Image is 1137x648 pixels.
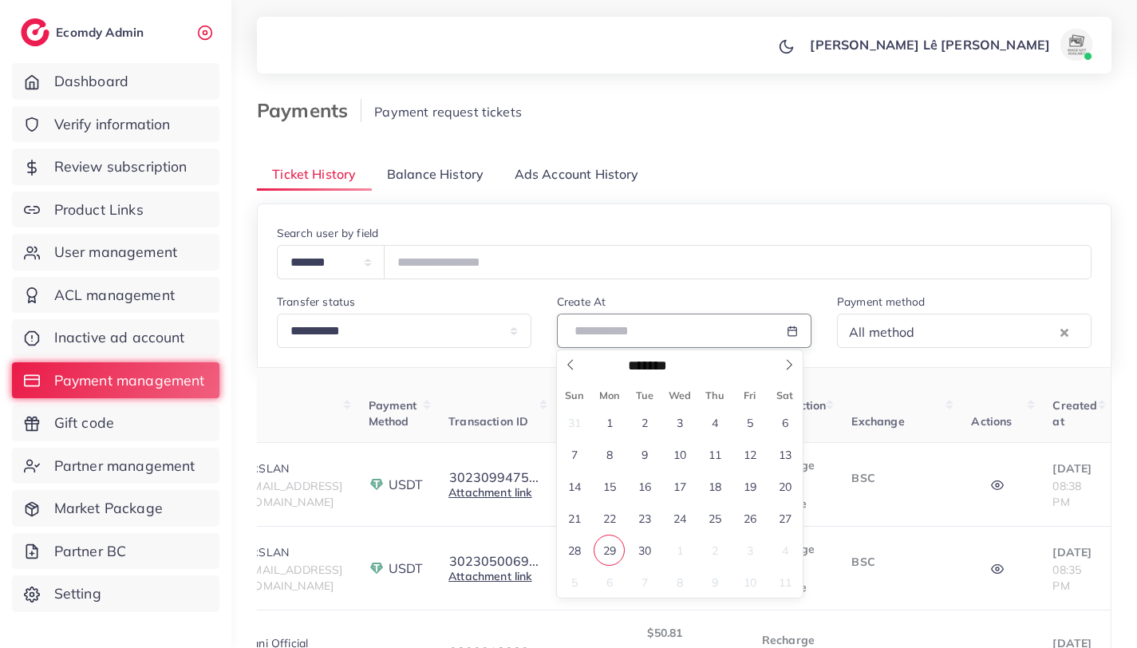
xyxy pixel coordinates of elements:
[851,552,946,571] p: BSC
[837,294,925,310] label: Payment method
[12,319,219,356] a: Inactive ad account
[801,29,1099,61] a: [PERSON_NAME] Lê [PERSON_NAME]avatar
[243,479,342,509] span: [EMAIL_ADDRESS][DOMAIN_NAME]
[769,503,800,534] span: September 27, 2025
[448,470,539,484] button: 3023099475...
[769,407,800,438] span: September 6, 2025
[54,413,114,433] span: Gift code
[54,156,188,177] span: Review subscription
[699,503,730,534] span: September 25, 2025
[12,63,219,100] a: Dashboard
[243,459,342,478] p: ARSLAN
[54,541,127,562] span: Partner BC
[594,503,625,534] span: September 22, 2025
[448,554,539,568] button: 3023050069...
[56,25,148,40] h2: Ecomdy Admin
[12,490,219,527] a: Market Package
[594,407,625,438] span: September 1, 2025
[769,567,800,598] span: October 11, 2025
[12,533,219,570] a: Partner BC
[21,18,49,46] img: logo
[12,405,219,441] a: Gift code
[374,104,522,120] span: Payment request tickets
[1052,479,1081,509] span: 08:38 PM
[369,398,417,429] span: Payment Method
[559,471,590,502] span: September 14, 2025
[920,320,1056,345] input: Search for option
[277,225,378,241] label: Search user by field
[12,448,219,484] a: Partner management
[1052,543,1097,562] p: [DATE]
[559,503,590,534] span: September 21, 2025
[559,535,590,566] span: September 28, 2025
[592,390,627,401] span: Mon
[629,407,660,438] span: September 2, 2025
[629,471,660,502] span: September 16, 2025
[664,503,695,534] span: September 24, 2025
[664,407,695,438] span: September 3, 2025
[448,414,528,429] span: Transaction ID
[1052,563,1081,593] span: 08:35 PM
[387,165,484,184] span: Balance History
[448,569,531,583] a: Attachment link
[971,414,1012,429] span: Actions
[54,456,195,476] span: Partner management
[12,192,219,228] a: Product Links
[810,35,1050,54] p: [PERSON_NAME] Lê [PERSON_NAME]
[734,439,765,470] span: September 12, 2025
[1052,459,1097,478] p: [DATE]
[769,439,800,470] span: September 13, 2025
[515,165,639,184] span: Ads Account History
[699,535,730,566] span: October 2, 2025
[629,439,660,470] span: September 9, 2025
[277,294,355,310] label: Transfer status
[851,414,904,429] span: Exchange
[21,18,148,46] a: logoEcomdy Admin
[448,485,531,500] a: Attachment link
[594,535,625,566] span: September 29, 2025
[734,407,765,438] span: September 5, 2025
[54,242,177,263] span: User management
[243,563,342,593] span: [EMAIL_ADDRESS][DOMAIN_NAME]
[557,390,592,401] span: Sun
[627,390,662,401] span: Tue
[54,498,163,519] span: Market Package
[664,471,695,502] span: September 17, 2025
[734,567,765,598] span: October 10, 2025
[12,148,219,185] a: Review subscription
[697,390,732,401] span: Thu
[734,503,765,534] span: September 26, 2025
[768,390,803,401] span: Sat
[272,165,356,184] span: Ticket History
[594,567,625,598] span: October 6, 2025
[257,99,361,122] h3: Payments
[559,439,590,470] span: September 7, 2025
[369,560,385,576] img: payment
[243,543,342,562] p: ARSLAN
[699,439,730,470] span: September 11, 2025
[629,567,660,598] span: October 7, 2025
[1060,29,1092,61] img: avatar
[664,567,695,598] span: October 8, 2025
[369,476,385,492] img: payment
[629,535,660,566] span: September 30, 2025
[734,471,765,502] span: September 19, 2025
[1060,322,1068,341] button: Clear Selected
[12,277,219,314] a: ACL management
[732,390,768,401] span: Fri
[629,503,660,534] span: September 23, 2025
[699,567,730,598] span: October 9, 2025
[12,106,219,143] a: Verify information
[594,439,625,470] span: September 8, 2025
[769,471,800,502] span: September 20, 2025
[54,327,185,348] span: Inactive ad account
[389,476,424,494] span: USDT
[54,583,101,604] span: Setting
[54,114,171,135] span: Verify information
[626,358,680,375] select: Month
[664,535,695,566] span: October 1, 2025
[594,471,625,502] span: September 15, 2025
[769,535,800,566] span: October 4, 2025
[681,358,731,373] input: Year
[837,314,1092,348] div: Search for option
